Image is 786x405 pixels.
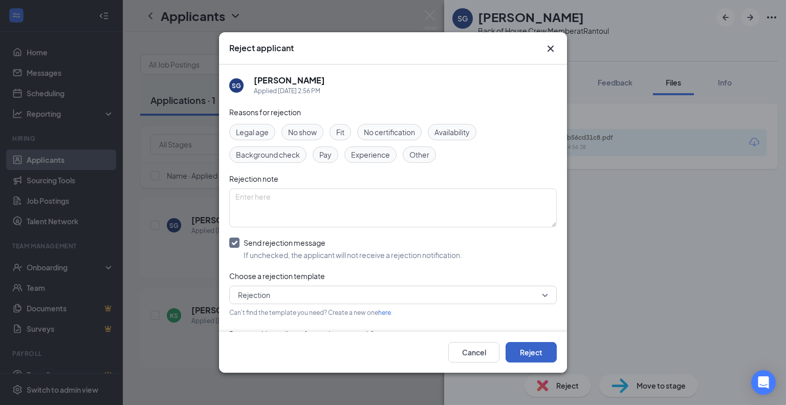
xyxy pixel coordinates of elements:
span: Other [409,149,429,160]
span: Fit [336,126,344,138]
span: Rejection note [229,174,278,183]
button: Cancel [448,342,499,363]
span: Pay [319,149,332,160]
span: Can't find the template you need? Create a new one . [229,309,392,316]
span: Legal age [236,126,269,138]
div: Applied [DATE] 2:56 PM [254,86,325,96]
span: Choose a rejection template [229,271,325,281]
span: No certification [364,126,415,138]
span: Reasons for rejection [229,108,301,117]
span: Availability [434,126,470,138]
h3: Reject applicant [229,42,294,54]
div: SG [232,81,241,90]
span: Rejection [238,287,270,303]
span: No show [288,126,317,138]
button: Close [544,42,557,55]
span: Remove this applicant from talent network? [229,329,374,338]
svg: Cross [544,42,557,55]
span: Background check [236,149,300,160]
button: Reject [506,342,557,363]
h5: [PERSON_NAME] [254,75,325,86]
span: Experience [351,149,390,160]
a: here [378,309,391,316]
div: Open Intercom Messenger [751,370,776,395]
